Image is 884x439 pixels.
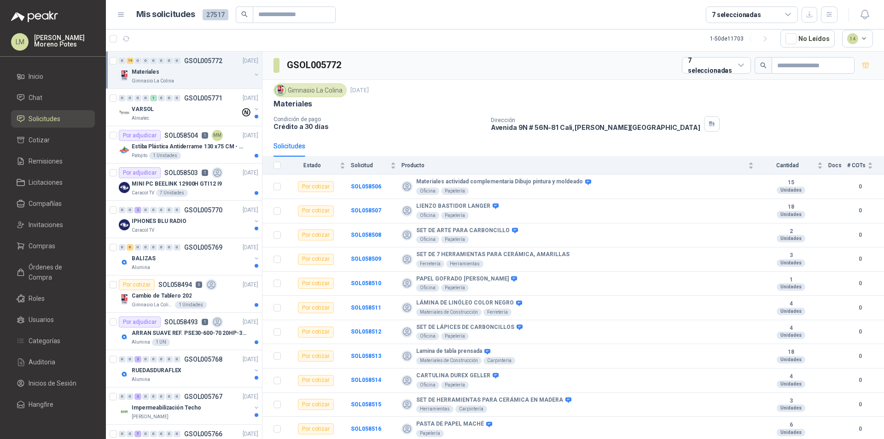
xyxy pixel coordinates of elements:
[416,227,510,234] b: SET DE ARTE PARA CARBONCILLO
[132,301,173,309] p: Gimnasio La Colina
[132,254,156,263] p: BALIZAS
[847,231,873,240] b: 0
[29,378,76,388] span: Inicios de Sesión
[132,292,192,300] p: Cambio de Tablero 202
[688,55,734,76] div: 7 seleccionadas
[847,328,873,336] b: 0
[759,252,823,259] b: 3
[142,356,149,363] div: 0
[243,243,258,252] p: [DATE]
[416,275,509,283] b: PAPEL GOFRADO [PERSON_NAME]
[847,425,873,433] b: 0
[132,329,246,338] p: ARRAN SUAVE REF. PSE30-600-70 20HP-30A
[243,169,258,177] p: [DATE]
[164,319,198,325] p: SOL058493
[150,393,157,400] div: 0
[273,123,483,130] p: Crédito a 30 días
[416,405,454,413] div: Herramientas
[350,86,369,95] p: [DATE]
[184,95,222,101] p: GSOL005771
[416,284,439,292] div: Oficina
[212,130,223,141] div: MM
[351,328,381,335] a: SOL058512
[119,145,130,156] img: Company Logo
[150,207,157,213] div: 0
[298,181,334,192] div: Por cotizar
[777,404,805,412] div: Unidades
[166,244,173,251] div: 0
[142,393,149,400] div: 0
[175,301,207,309] div: 1 Unidades
[416,178,583,186] b: Materiales actividad complementaria Dibujo pintura y moldeado
[351,377,381,383] a: SOL058514
[202,132,208,139] p: 1
[142,95,149,101] div: 0
[202,319,208,325] p: 1
[158,95,165,101] div: 0
[132,376,150,383] p: Alumina
[777,259,805,267] div: Unidades
[134,244,141,251] div: 0
[132,115,149,122] p: Almatec
[351,280,381,287] a: SOL058510
[119,257,130,268] img: Company Logo
[11,68,95,85] a: Inicio
[777,380,805,388] div: Unidades
[777,356,805,363] div: Unidades
[119,55,260,85] a: 0 19 0 0 0 0 0 0 GSOL005772[DATE] Company LogoMaterialesGimnasio La Colina
[29,315,54,325] span: Usuarios
[142,244,149,251] div: 0
[203,9,228,20] span: 27517
[136,8,195,21] h1: Mis solicitudes
[202,170,208,176] p: 1
[777,211,805,218] div: Unidades
[184,431,222,437] p: GSOL005766
[847,162,866,169] span: # COTs
[132,105,154,114] p: VARSOL
[401,157,759,175] th: Producto
[351,256,381,262] a: SOL058509
[158,207,165,213] div: 0
[150,58,157,64] div: 0
[298,351,334,362] div: Por cotizar
[780,30,835,47] button: No Leídos
[416,324,514,331] b: SET DE LÁPICES DE CARBONCILLOS
[119,391,260,421] a: 0 0 2 0 0 0 0 0 GSOL005767[DATE] Company LogoImpermeabilización Techo[PERSON_NAME]
[273,116,483,123] p: Condición de pago
[491,117,700,123] p: Dirección
[196,281,202,288] p: 0
[119,219,130,230] img: Company Logo
[29,262,86,282] span: Órdenes de Compra
[132,68,159,76] p: Materiales
[119,431,126,437] div: 0
[351,207,381,214] b: SOL058507
[106,164,262,201] a: Por adjudicarSOL0585031[DATE] Company LogoMINI PC BEELINK 12900H GTI12 I9Caracol TV7 Unidades
[106,313,262,350] a: Por adjudicarSOL0584931[DATE] Company LogoARRAN SUAVE REF. PSE30-600-70 20HP-30AAlumina1 UN
[142,207,149,213] div: 0
[166,58,173,64] div: 0
[134,393,141,400] div: 2
[483,357,515,364] div: Carpintería
[134,58,141,64] div: 0
[710,31,773,46] div: 1 - 50 de 11703
[150,244,157,251] div: 0
[351,304,381,311] b: SOL058511
[273,99,312,109] p: Materiales
[174,58,180,64] div: 0
[777,187,805,194] div: Unidades
[11,375,95,392] a: Inicios de Sesión
[152,339,170,346] div: 1 UN
[11,131,95,149] a: Cotizar
[298,278,334,289] div: Por cotizar
[119,406,130,417] img: Company Logo
[759,300,823,308] b: 4
[777,332,805,339] div: Unidades
[243,131,258,140] p: [DATE]
[416,236,439,243] div: Oficina
[759,228,823,235] b: 2
[119,205,260,234] a: 0 0 2 0 0 0 0 0 GSOL005770[DATE] Company LogoIPHONES BLU RADIOCaracol TV
[119,93,260,122] a: 0 0 0 0 1 0 0 0 GSOL005771[DATE] Company LogoVARSOLAlmatec
[127,95,134,101] div: 0
[127,207,134,213] div: 0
